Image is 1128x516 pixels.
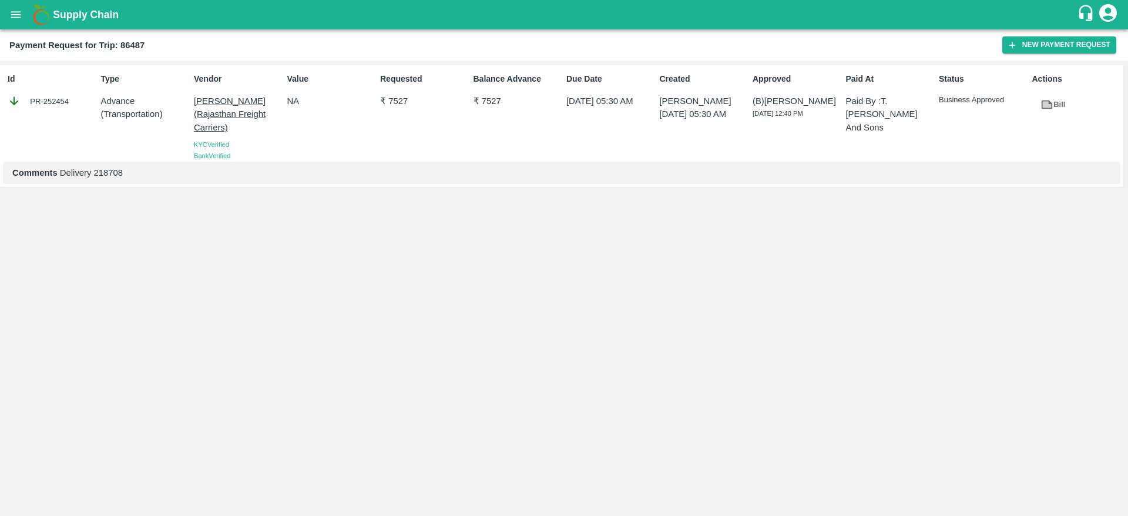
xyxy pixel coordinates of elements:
[101,108,189,120] p: ( Transportation )
[753,95,841,108] p: (B) [PERSON_NAME]
[287,73,375,85] p: Value
[566,95,654,108] p: [DATE] 05:30 AM
[53,9,119,21] b: Supply Chain
[660,95,748,108] p: [PERSON_NAME]
[474,73,562,85] p: Balance Advance
[380,95,468,108] p: ₹ 7527
[9,41,145,50] b: Payment Request for Trip: 86487
[846,95,934,134] p: Paid By : T.[PERSON_NAME] And Sons
[2,1,29,28] button: open drawer
[380,73,468,85] p: Requested
[53,6,1077,23] a: Supply Chain
[1097,2,1119,27] div: account of current user
[660,73,748,85] p: Created
[287,95,375,108] p: NA
[753,110,803,117] span: [DATE] 12:40 PM
[101,95,189,108] p: Advance
[29,3,53,26] img: logo
[194,95,282,134] p: [PERSON_NAME] (Rajasthan Freight Carriers)
[474,95,562,108] p: ₹ 7527
[8,73,96,85] p: Id
[1077,4,1097,25] div: customer-support
[846,73,934,85] p: Paid At
[939,95,1027,106] p: Business Approved
[939,73,1027,85] p: Status
[12,168,58,177] b: Comments
[566,73,654,85] p: Due Date
[1032,95,1074,115] a: Bill
[12,166,1111,179] p: Delivery 218708
[1002,36,1116,53] button: New Payment Request
[194,73,282,85] p: Vendor
[194,141,229,148] span: KYC Verified
[194,152,230,159] span: Bank Verified
[1032,73,1120,85] p: Actions
[753,73,841,85] p: Approved
[101,73,189,85] p: Type
[8,95,96,108] div: PR-252454
[660,108,748,120] p: [DATE] 05:30 AM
